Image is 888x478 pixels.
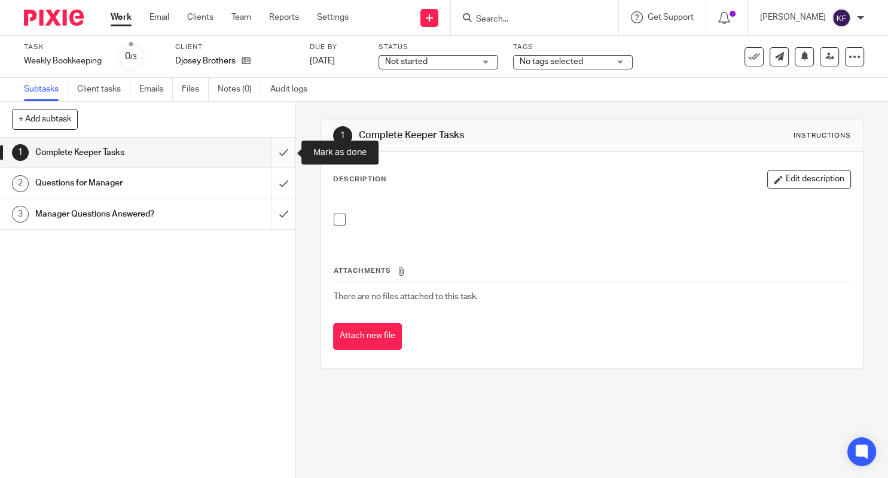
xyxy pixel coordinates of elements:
[125,50,137,63] div: 0
[317,11,349,23] a: Settings
[139,78,173,101] a: Emails
[218,78,261,101] a: Notes (0)
[475,14,582,25] input: Search
[333,323,402,350] button: Attach new file
[12,144,29,161] div: 1
[832,8,851,28] img: svg%3E
[760,11,826,23] p: [PERSON_NAME]
[24,78,68,101] a: Subtasks
[513,42,633,52] label: Tags
[648,13,694,22] span: Get Support
[24,10,84,26] img: Pixie
[520,57,583,66] span: No tags selected
[334,293,478,301] span: There are no files attached to this task.
[130,54,137,60] small: /3
[175,42,295,52] label: Client
[111,11,132,23] a: Work
[24,42,102,52] label: Task
[794,131,851,141] div: Instructions
[310,42,364,52] label: Due by
[12,206,29,223] div: 3
[333,126,352,145] div: 1
[182,78,209,101] a: Files
[767,170,851,189] button: Edit description
[385,57,428,66] span: Not started
[334,267,391,274] span: Attachments
[35,205,185,223] h1: Manager Questions Answered?
[231,11,251,23] a: Team
[12,175,29,192] div: 2
[24,55,102,67] div: Weekly Bookkeeping
[310,57,335,65] span: [DATE]
[35,174,185,192] h1: Questions for Manager
[359,129,618,142] h1: Complete Keeper Tasks
[333,175,386,184] p: Description
[12,109,78,129] button: + Add subtask
[77,78,130,101] a: Client tasks
[269,11,299,23] a: Reports
[379,42,498,52] label: Status
[149,11,169,23] a: Email
[187,11,213,23] a: Clients
[270,78,316,101] a: Audit logs
[175,55,236,67] p: Djosey Brothers
[35,144,185,162] h1: Complete Keeper Tasks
